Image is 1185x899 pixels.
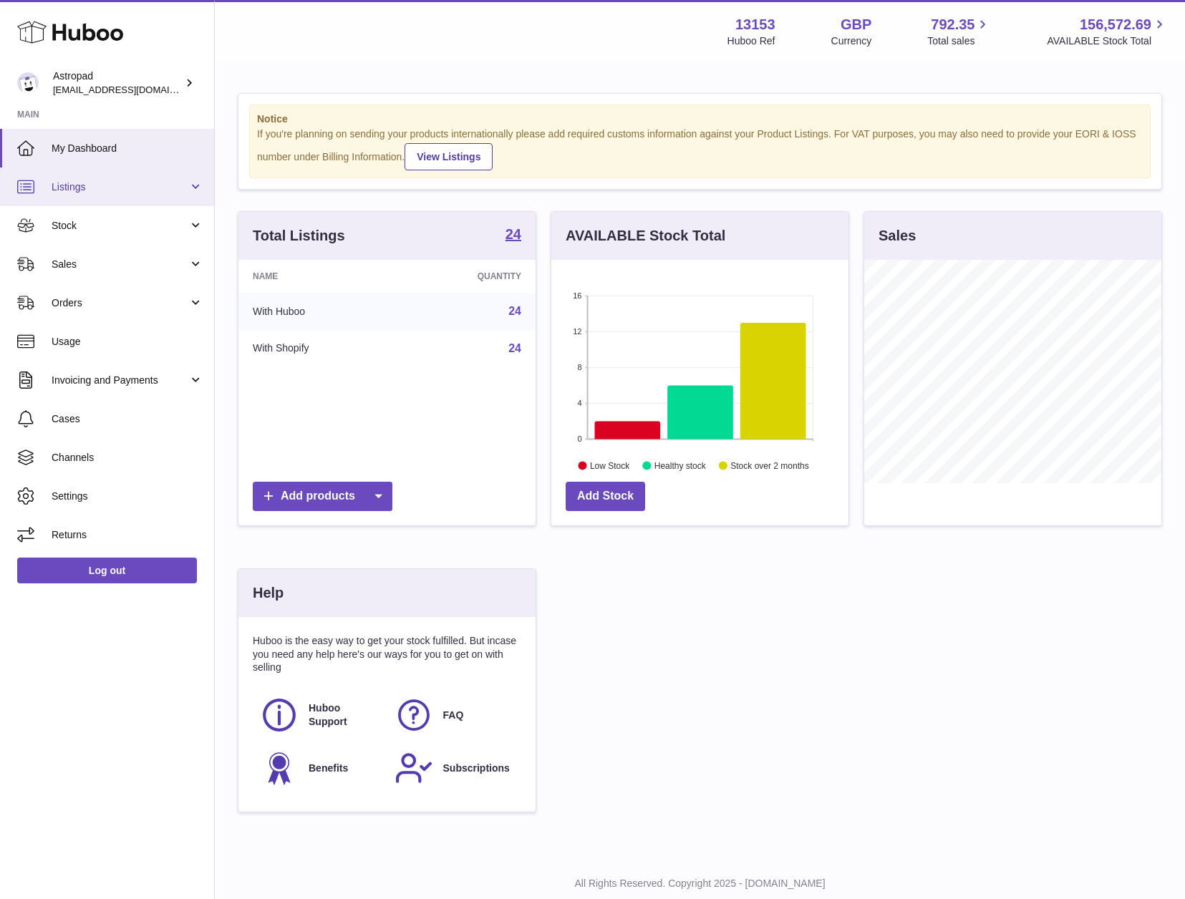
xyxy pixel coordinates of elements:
span: Invoicing and Payments [52,374,188,387]
h3: Sales [879,226,916,246]
span: 156,572.69 [1080,15,1151,34]
h3: Total Listings [253,226,345,246]
text: Healthy stock [654,460,707,470]
a: Log out [17,558,197,583]
a: FAQ [395,696,515,734]
text: 4 [577,399,581,407]
strong: 24 [506,227,521,241]
text: Low Stock [590,460,630,470]
text: 16 [573,291,581,300]
strong: Notice [257,112,1143,126]
span: Settings [52,490,203,503]
span: 792.35 [931,15,974,34]
span: AVAILABLE Stock Total [1047,34,1168,48]
a: Subscriptions [395,749,515,787]
span: Channels [52,451,203,465]
text: 8 [577,363,581,371]
a: Huboo Support [260,696,380,734]
img: matt@astropad.com [17,72,39,94]
span: Orders [52,296,188,310]
div: Currency [831,34,872,48]
span: Listings [52,180,188,194]
strong: 13153 [735,15,775,34]
text: 12 [573,327,581,336]
div: Astropad [53,69,182,97]
th: Name [238,260,399,293]
a: Benefits [260,749,380,787]
p: Huboo is the easy way to get your stock fulfilled. But incase you need any help here's our ways f... [253,634,521,675]
span: Usage [52,335,203,349]
span: Total sales [927,34,991,48]
span: Subscriptions [443,762,510,775]
span: Sales [52,258,188,271]
a: 156,572.69 AVAILABLE Stock Total [1047,15,1168,48]
span: Cases [52,412,203,426]
text: Stock over 2 months [730,460,808,470]
a: 24 [508,305,521,317]
h3: Help [253,583,284,603]
td: With Shopify [238,330,399,367]
span: [EMAIL_ADDRESS][DOMAIN_NAME] [53,84,211,95]
a: Add products [253,482,392,511]
a: 24 [508,342,521,354]
a: View Listings [405,143,493,170]
h3: AVAILABLE Stock Total [566,226,725,246]
td: With Huboo [238,293,399,330]
span: Returns [52,528,203,542]
span: Stock [52,219,188,233]
a: Add Stock [566,482,645,511]
a: 792.35 Total sales [927,15,991,48]
text: 0 [577,434,581,443]
span: FAQ [443,709,464,722]
span: Benefits [309,762,348,775]
div: Huboo Ref [727,34,775,48]
th: Quantity [399,260,536,293]
p: All Rights Reserved. Copyright 2025 - [DOMAIN_NAME] [226,877,1174,890]
div: If you're planning on sending your products internationally please add required customs informati... [257,127,1143,170]
span: My Dashboard [52,142,203,155]
strong: GBP [841,15,871,34]
a: 24 [506,227,521,244]
span: Huboo Support [309,701,379,729]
